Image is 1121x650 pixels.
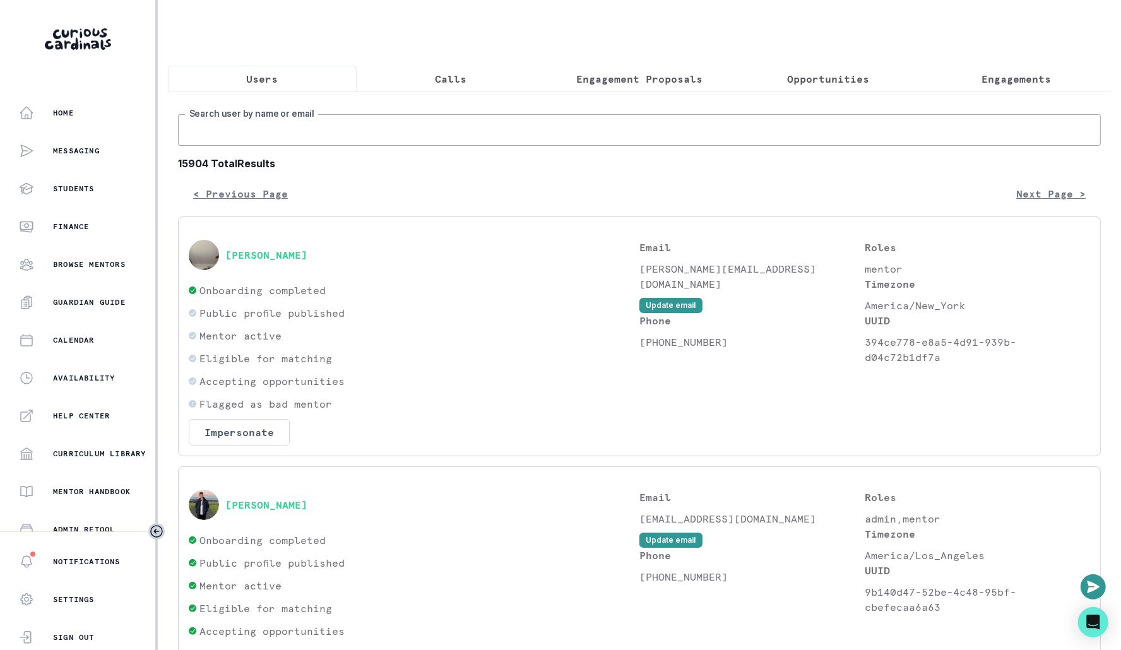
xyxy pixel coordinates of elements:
button: < Previous Page [178,181,303,206]
p: Timezone [865,276,1090,292]
p: Phone [639,313,865,328]
p: Timezone [865,526,1090,541]
p: Mentor active [199,328,282,343]
p: Eligible for matching [199,351,332,366]
p: Curriculum Library [53,449,146,459]
p: Phone [639,548,865,563]
button: Next Page > [1001,181,1101,206]
p: Engagements [982,71,1052,86]
p: Admin Retool [53,524,115,535]
p: Flagged as bad mentor [199,396,332,411]
p: Accepting opportunities [199,374,345,389]
p: Email [639,490,865,505]
p: 9b140d47-52be-4c48-95bf-cbefecaa6a63 [865,584,1090,615]
p: 394ce778-e8a5-4d91-939b-d04c72b1df7a [865,334,1090,365]
p: Public profile published [199,555,345,570]
p: America/New_York [865,298,1090,313]
p: [PHONE_NUMBER] [639,569,865,584]
p: Engagement Proposals [576,71,703,86]
img: Curious Cardinals Logo [45,28,111,50]
p: Availability [53,373,115,383]
p: Mentor active [199,578,282,593]
p: Opportunities [787,71,869,86]
p: Accepting opportunities [199,623,345,639]
p: Students [53,184,95,194]
p: Onboarding completed [199,283,326,298]
p: Guardian Guide [53,297,126,307]
p: Notifications [53,557,121,567]
p: admin,mentor [865,511,1090,526]
p: Home [53,108,74,118]
p: [PERSON_NAME][EMAIL_ADDRESS][DOMAIN_NAME] [639,261,865,292]
p: Onboarding completed [199,533,326,548]
p: Roles [865,240,1090,255]
p: [PHONE_NUMBER] [639,334,865,350]
p: Messaging [53,146,100,156]
button: Open or close messaging widget [1081,574,1106,600]
p: Finance [53,222,89,232]
p: Public profile published [199,305,345,321]
p: America/Los_Angeles [865,548,1090,563]
p: [EMAIL_ADDRESS][DOMAIN_NAME] [639,511,865,526]
p: Help Center [53,411,110,421]
p: Mentor Handbook [53,487,131,497]
button: [PERSON_NAME] [225,249,307,261]
p: Eligible for matching [199,601,332,616]
b: 15904 Total Results [178,156,1101,171]
p: UUID [865,313,1090,328]
button: Update email [639,533,703,548]
p: Email [639,240,865,255]
div: Open Intercom Messenger [1078,607,1108,637]
button: Update email [639,298,703,313]
p: Browse Mentors [53,259,126,269]
button: [PERSON_NAME] [225,499,307,511]
button: Impersonate [189,419,290,446]
p: UUID [865,563,1090,578]
p: Calls [435,71,466,86]
p: Calendar [53,335,95,345]
button: Toggle sidebar [148,523,165,540]
p: Settings [53,594,95,605]
p: mentor [865,261,1090,276]
p: Roles [865,490,1090,505]
p: Sign Out [53,632,95,642]
p: Users [246,71,278,86]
